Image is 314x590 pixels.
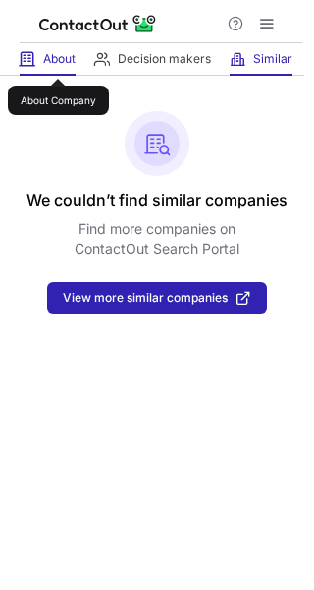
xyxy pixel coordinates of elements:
[63,291,228,305] span: View more similar companies
[26,188,288,211] header: We couldn’t find similar companies
[253,51,292,67] span: Similar
[118,51,211,67] span: Decision makers
[47,282,267,314] button: View more similar companies
[39,12,157,35] img: ContactOut v5.3.10
[43,51,76,67] span: About
[75,219,239,259] p: Find more companies on ContactOut Search Portal
[125,111,189,176] img: No leads found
